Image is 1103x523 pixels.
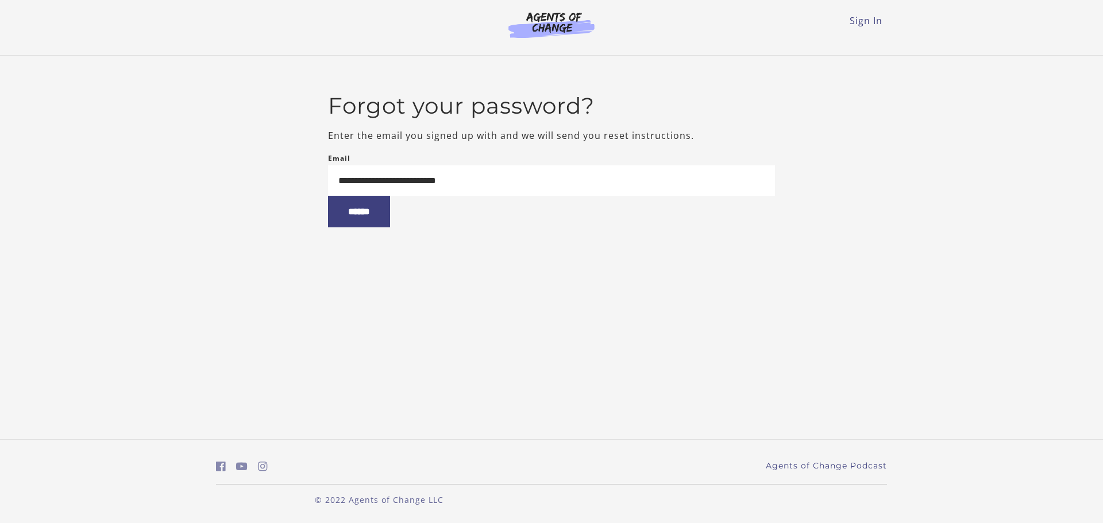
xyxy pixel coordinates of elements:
[328,129,776,142] p: Enter the email you signed up with and we will send you reset instructions.
[850,14,882,27] a: Sign In
[216,458,226,475] a: https://www.facebook.com/groups/aswbtestprep (Open in a new window)
[328,152,350,165] label: Email
[258,458,268,475] a: https://www.instagram.com/agentsofchangeprep/ (Open in a new window)
[328,92,776,119] h2: Forgot your password?
[216,461,226,472] i: https://www.facebook.com/groups/aswbtestprep (Open in a new window)
[236,461,248,472] i: https://www.youtube.com/c/AgentsofChangeTestPrepbyMeaganMitchell (Open in a new window)
[496,11,607,38] img: Agents of Change Logo
[766,460,887,472] a: Agents of Change Podcast
[258,461,268,472] i: https://www.instagram.com/agentsofchangeprep/ (Open in a new window)
[236,458,248,475] a: https://www.youtube.com/c/AgentsofChangeTestPrepbyMeaganMitchell (Open in a new window)
[216,494,542,506] p: © 2022 Agents of Change LLC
